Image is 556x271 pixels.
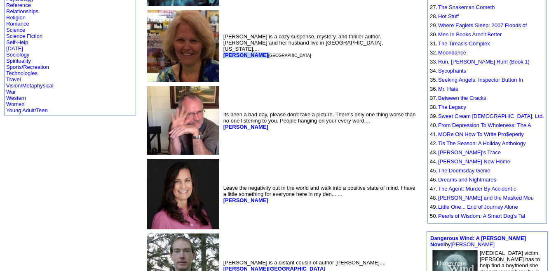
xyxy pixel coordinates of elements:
img: shim.gif [430,175,430,176]
font: 46. [430,177,437,183]
font: 28. [430,13,437,19]
a: War [6,89,16,95]
a: Reference [6,2,31,8]
a: Sycophants [438,68,466,74]
img: shim.gif [430,184,430,185]
a: Dreams and Nightmares [438,177,496,183]
a: Religion [6,14,26,21]
img: shim.gif [430,66,430,67]
a: Travel [6,76,21,82]
font: [GEOGRAPHIC_DATA] [268,53,311,58]
font: 32. [430,49,437,56]
a: Sports/Recreation [6,64,49,70]
font: 49. [430,204,437,210]
img: shim.gif [430,166,430,167]
font: 37. [430,95,437,101]
a: Technologies [6,70,38,76]
a: Men In Books Aren't Better [438,31,502,38]
img: shim.gif [430,193,430,194]
a: From Depression To Wholeness: The A [438,122,531,128]
a: The Legacy [438,104,466,110]
a: Women [6,101,25,107]
a: [PERSON_NAME] [223,52,268,58]
font: 42. [430,140,437,146]
a: Vision/Metaphysical [6,82,54,89]
img: shim.gif [430,30,430,31]
font: 27. [430,4,437,10]
a: Where Eaglets Sleep: 2007 Floods of [438,22,527,28]
a: Run, [PERSON_NAME] Run! (Book 1) [438,59,530,65]
a: [PERSON_NAME]'s Trace [438,149,501,156]
a: Young Adult/Teen [6,107,48,113]
a: Tis The Season: A Holiday Anthology [438,140,526,146]
img: shim.gif [430,48,430,49]
a: Science [6,27,25,33]
a: [PERSON_NAME] [450,241,495,247]
a: Romance [6,21,29,27]
a: The Agent: Murder By Accident c [438,186,516,192]
img: shim.gif [430,39,430,40]
a: Self-Help [6,39,28,45]
a: [DATE] [6,45,23,52]
a: Science Fiction [6,33,42,39]
a: Spirituality [6,58,31,64]
font: Its been a bad day, please don’t take a picture. There’s only one thing worse than no one listeni... [223,111,416,130]
a: [PERSON_NAME] [223,197,268,203]
a: Sweet Cream [DEMOGRAPHIC_DATA], Ltd. [438,113,544,119]
font: by [430,235,526,247]
font: 40. [430,122,437,128]
font: 45. [430,167,437,174]
a: Hot Stuff [438,13,459,19]
img: 63763.JPG [147,159,219,229]
img: shim.gif [430,57,430,58]
a: Mr. Hate [438,86,458,92]
font: 39. [430,113,437,119]
a: Dangerous Wind: A [PERSON_NAME] Novel [430,235,526,247]
font: Leave the negativity out in the world and walk into a positive state of mind. I have a little som... [223,185,415,203]
a: The Snakeman Cometh [438,4,495,10]
font: 33. [430,59,437,65]
a: Sociology [6,52,29,58]
a: Western [6,95,26,101]
font: 43. [430,149,437,156]
a: MORe ON How To Write Pro$eperly [438,131,524,137]
a: Seeking Angels: Inspector Button In [438,77,523,83]
font: 48. [430,195,437,201]
a: Pearls of Wisdom: A Smart Dog's Tal [438,213,525,219]
font: 34. [430,68,437,74]
img: 187385.jpg [147,10,219,82]
font: 29. [430,22,437,28]
font: 50. [430,213,437,219]
a: [PERSON_NAME] New Home [438,158,510,165]
font: 41. [430,131,437,137]
b: [PERSON_NAME] [223,124,268,130]
img: shim.gif [430,75,430,76]
img: 211017.jpeg [147,86,219,155]
font: 38. [430,104,437,110]
a: Between the Cracks [438,95,486,101]
img: shim.gif [430,157,430,158]
font: 47. [430,186,437,192]
font: [PERSON_NAME] is a cozy suspense, mystery, and thriller author. [PERSON_NAME] and her husband liv... [223,33,383,58]
a: Little One... End of Journey Alone [438,204,518,210]
font: 44. [430,158,437,165]
a: The Doomsday Genie [438,167,490,174]
font: 31. [430,40,437,47]
a: Moondance [438,49,466,56]
a: [PERSON_NAME] and the Masked Mou [438,195,534,201]
a: The Tireasis Complex [438,40,490,47]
